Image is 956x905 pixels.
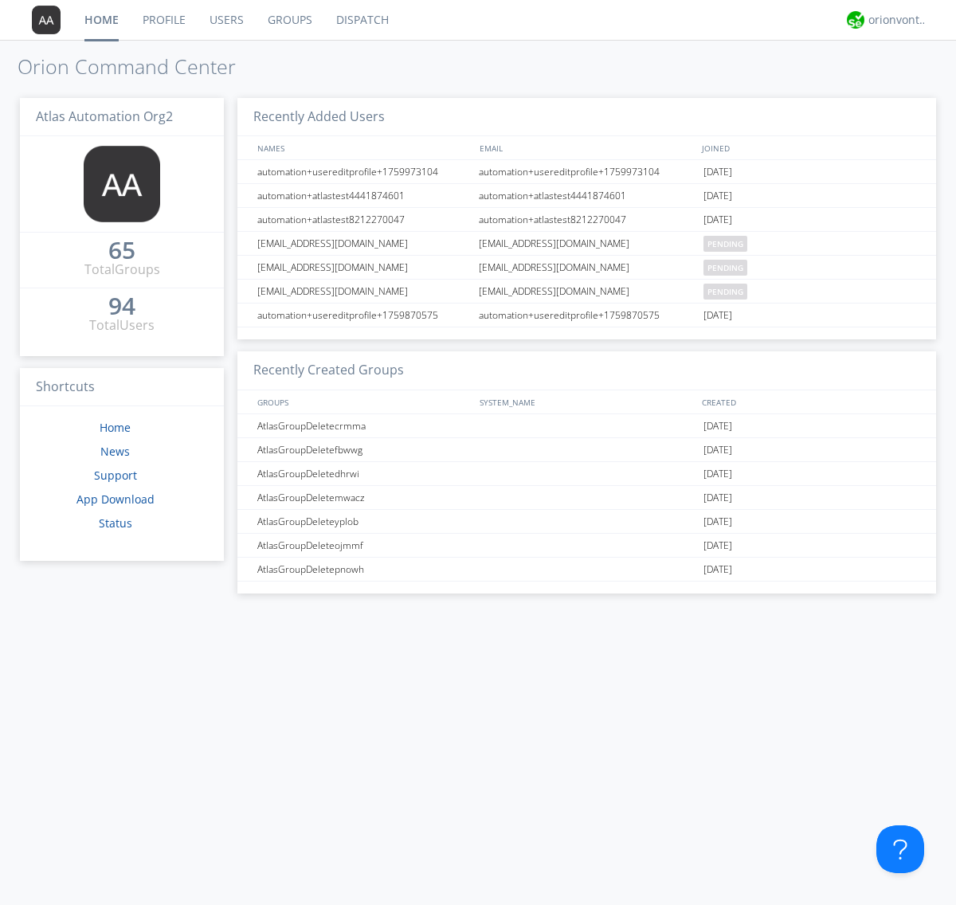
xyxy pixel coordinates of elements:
div: automation+atlastest8212270047 [253,208,474,231]
h3: Shortcuts [20,368,224,407]
a: AtlasGroupDeleteojmmf[DATE] [237,534,936,558]
div: 94 [108,298,135,314]
a: AtlasGroupDeletepnowh[DATE] [237,558,936,582]
a: App Download [76,492,155,507]
a: AtlasGroupDeletedhrwi[DATE] [237,462,936,486]
span: [DATE] [703,160,732,184]
span: pending [703,260,747,276]
div: automation+usereditprofile+1759973104 [475,160,699,183]
div: AtlasGroupDeletefbwwg [253,438,474,461]
div: CREATED [698,390,921,413]
a: Home [100,420,131,435]
span: [DATE] [703,486,732,510]
div: Total Groups [84,261,160,279]
span: [DATE] [703,304,732,327]
div: automation+usereditprofile+1759870575 [475,304,699,327]
a: Status [99,515,132,531]
span: pending [703,236,747,252]
div: automation+atlastest4441874601 [475,184,699,207]
div: automation+atlastest8212270047 [475,208,699,231]
a: Support [94,468,137,483]
a: [EMAIL_ADDRESS][DOMAIN_NAME][EMAIL_ADDRESS][DOMAIN_NAME]pending [237,256,936,280]
a: [EMAIL_ADDRESS][DOMAIN_NAME][EMAIL_ADDRESS][DOMAIN_NAME]pending [237,232,936,256]
div: [EMAIL_ADDRESS][DOMAIN_NAME] [253,256,474,279]
a: 94 [108,298,135,316]
div: AtlasGroupDeleteyplob [253,510,474,533]
div: AtlasGroupDeletepnowh [253,558,474,581]
a: automation+usereditprofile+1759973104automation+usereditprofile+1759973104[DATE] [237,160,936,184]
a: automation+atlastest8212270047automation+atlastest8212270047[DATE] [237,208,936,232]
div: orionvontas+atlas+automation+org2 [868,12,928,28]
div: automation+atlastest4441874601 [253,184,474,207]
div: EMAIL [476,136,698,159]
div: Total Users [89,316,155,335]
span: pending [703,284,747,300]
div: automation+usereditprofile+1759973104 [253,160,474,183]
span: [DATE] [703,414,732,438]
div: [EMAIL_ADDRESS][DOMAIN_NAME] [475,232,699,255]
div: [EMAIL_ADDRESS][DOMAIN_NAME] [253,232,474,255]
div: AtlasGroupDeletemwacz [253,486,474,509]
a: AtlasGroupDeletemwacz[DATE] [237,486,936,510]
span: [DATE] [703,534,732,558]
div: SYSTEM_NAME [476,390,698,413]
span: [DATE] [703,438,732,462]
div: [EMAIL_ADDRESS][DOMAIN_NAME] [475,256,699,279]
div: JOINED [698,136,921,159]
a: News [100,444,130,459]
a: automation+usereditprofile+1759870575automation+usereditprofile+1759870575[DATE] [237,304,936,327]
span: [DATE] [703,462,732,486]
img: 29d36aed6fa347d5a1537e7736e6aa13 [847,11,864,29]
div: GROUPS [253,390,472,413]
span: [DATE] [703,558,732,582]
span: Atlas Automation Org2 [36,108,173,125]
iframe: Toggle Customer Support [876,825,924,873]
a: AtlasGroupDeletefbwwg[DATE] [237,438,936,462]
img: 373638.png [84,146,160,222]
div: 65 [108,242,135,258]
span: [DATE] [703,184,732,208]
div: AtlasGroupDeletedhrwi [253,462,474,485]
a: AtlasGroupDeleteyplob[DATE] [237,510,936,534]
div: [EMAIL_ADDRESS][DOMAIN_NAME] [475,280,699,303]
h3: Recently Added Users [237,98,936,137]
img: 373638.png [32,6,61,34]
span: [DATE] [703,208,732,232]
span: [DATE] [703,510,732,534]
div: [EMAIL_ADDRESS][DOMAIN_NAME] [253,280,474,303]
h3: Recently Created Groups [237,351,936,390]
a: [EMAIL_ADDRESS][DOMAIN_NAME][EMAIL_ADDRESS][DOMAIN_NAME]pending [237,280,936,304]
a: AtlasGroupDeletecrmma[DATE] [237,414,936,438]
a: automation+atlastest4441874601automation+atlastest4441874601[DATE] [237,184,936,208]
div: AtlasGroupDeleteojmmf [253,534,474,557]
div: AtlasGroupDeletecrmma [253,414,474,437]
a: 65 [108,242,135,261]
div: NAMES [253,136,472,159]
div: automation+usereditprofile+1759870575 [253,304,474,327]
